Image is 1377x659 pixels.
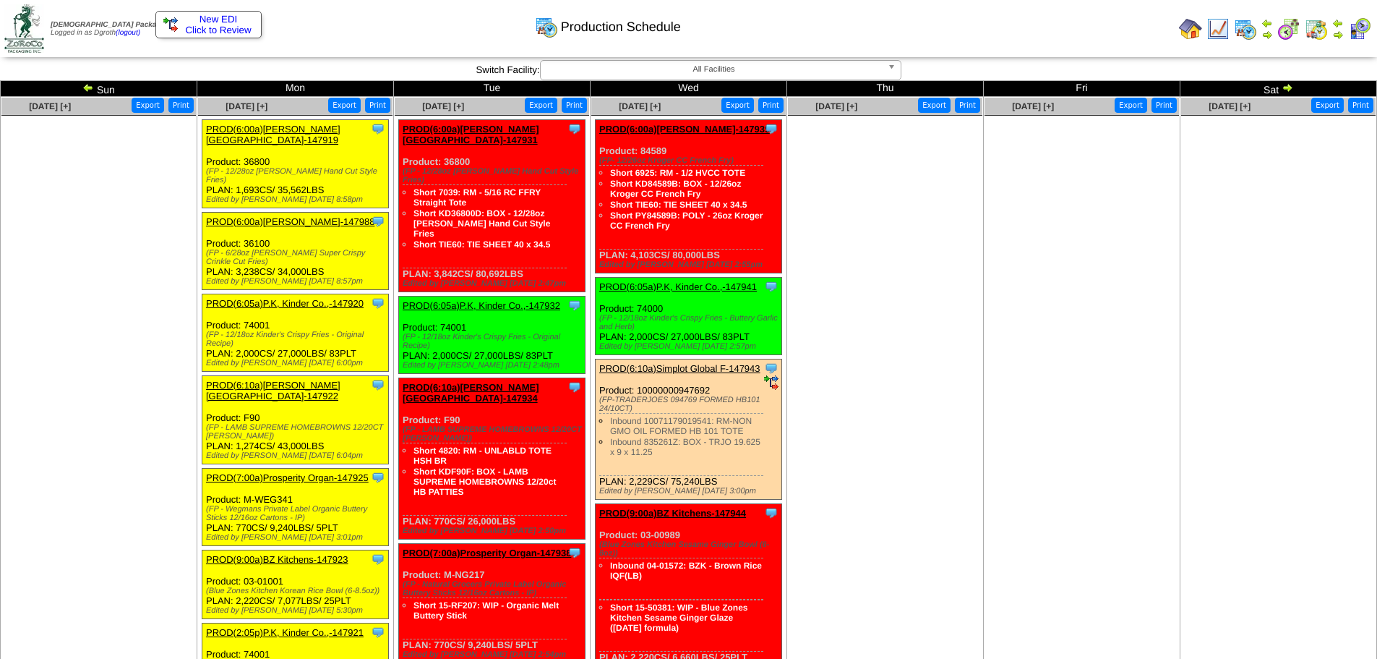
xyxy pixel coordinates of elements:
img: Tooltip [371,296,385,310]
img: arrowright.gif [1261,29,1273,41]
div: (FP- 12/26oz Kroger CC French Fry) [599,156,781,165]
button: Export [132,98,164,113]
img: Tooltip [371,625,385,639]
img: Tooltip [764,361,778,375]
div: Product: 74000 PLAN: 2,000CS / 27,000LBS / 83PLT [596,278,782,355]
button: Export [1115,98,1147,113]
td: Tue [394,81,591,97]
img: Tooltip [567,380,582,394]
a: Short 15-RF207: WIP - Organic Melt Buttery Stick [413,600,559,621]
img: calendarprod.gif [1234,17,1257,41]
a: PROD(6:10a)Simplot Global F-147943 [599,363,760,374]
a: Inbound 04-01572: BZK - Brown Rice IQF(LB) [610,561,762,581]
a: PROD(6:05a)P.K, Kinder Co.,-147932 [403,300,560,311]
a: Short KDF90F: BOX - LAMB SUPREME HOMEBROWNS 12/20ct HB PATTIES [413,467,556,497]
span: Click to Review [163,25,254,35]
button: Export [721,98,754,113]
img: ediSmall.gif [163,17,178,32]
a: PROD(6:05a)P.K, Kinder Co.,-147941 [599,281,757,292]
a: PROD(6:10a)[PERSON_NAME][GEOGRAPHIC_DATA]-147922 [206,380,340,401]
div: (FP - 6/28oz [PERSON_NAME] Super Crispy Crinkle Cut Fries) [206,249,388,266]
a: [DATE] [+] [619,101,661,111]
a: [DATE] [+] [226,101,267,111]
td: Mon [197,81,394,97]
img: Tooltip [764,122,778,136]
div: (FP - Natural Grocers Private Label Organic Buttery Sticks 12/16oz Cartons - IP) [403,580,585,598]
span: New EDI [200,14,238,25]
span: [DATE] [+] [422,101,464,111]
img: Tooltip [567,298,582,313]
div: (FP - LAMB SUPREME HOMEBROWNS 12/20CT [PERSON_NAME]) [206,423,388,441]
div: Product: M-WEG341 PLAN: 770CS / 9,240LBS / 5PLT [202,469,389,546]
img: calendarinout.gif [1305,17,1328,41]
img: calendarcustomer.gif [1348,17,1371,41]
img: Tooltip [764,279,778,294]
button: Export [525,98,557,113]
div: Edited by [PERSON_NAME] [DATE] 2:50pm [403,527,585,535]
a: Short 7039: RM - 5/16 RC FFRY Straight Tote [413,187,541,208]
img: line_graph.gif [1206,17,1230,41]
div: Product: 84589 PLAN: 4,103CS / 80,000LBS [596,120,782,273]
a: PROD(9:00a)BZ Kitchens-147923 [206,554,348,565]
span: Logged in as Dgroth [51,21,171,37]
div: Product: F90 PLAN: 1,274CS / 43,000LBS [202,376,389,464]
span: Production Schedule [561,20,681,35]
a: Short 15-50381: WIP - Blue Zones Kitchen Sesame Ginger Glaze ([DATE] formula) [610,603,748,633]
a: Inbound 10071179019541: RM-NON GMO OIL FORMED HB 101 TOTE [610,416,752,436]
button: Export [918,98,951,113]
a: [DATE] [+] [1012,101,1054,111]
button: Print [562,98,587,113]
div: Product: 74001 PLAN: 2,000CS / 27,000LBS / 83PLT [399,297,585,374]
img: ediSmall.gif [764,375,778,390]
img: Tooltip [371,552,385,566]
div: (Blue Zones Kitchen Sesame Ginger Bowl (6-8oz)) [599,540,781,558]
a: PROD(6:00a)[PERSON_NAME]-147988 [206,216,374,227]
td: Thu [787,81,984,97]
button: Print [1151,98,1177,113]
div: (FP - 12/18oz Kinder's Crispy Fries - Buttery Garlic and Herb) [599,314,781,331]
a: Short 6925: RM - 1/2 HVCC TOTE [610,168,745,178]
button: Print [955,98,980,113]
a: PROD(6:00a)[PERSON_NAME]-147939 [599,124,770,135]
td: Sun [1,81,197,97]
a: PROD(6:10a)[PERSON_NAME][GEOGRAPHIC_DATA]-147934 [403,382,539,404]
td: Wed [591,81,787,97]
img: arrowleft.gif [1261,17,1273,29]
button: Print [758,98,784,113]
div: (FP - 12/28oz [PERSON_NAME] Hand Cut Style Fries) [403,167,585,184]
div: Edited by [PERSON_NAME] [DATE] 2:47pm [403,279,585,288]
img: Tooltip [764,506,778,520]
a: [DATE] [+] [29,101,71,111]
div: (FP-TRADERJOES 094769 FORMED HB101 24/10CT) [599,396,781,413]
div: Edited by [PERSON_NAME] [DATE] 8:58pm [206,195,388,204]
div: (FP - Wegmans Private Label Organic Buttery Sticks 12/16oz Cartons - IP) [206,505,388,522]
div: Edited by [PERSON_NAME] [DATE] 2:48pm [403,361,585,370]
a: [DATE] [+] [815,101,857,111]
button: Print [1348,98,1373,113]
div: (FP - 12/18oz Kinder's Crispy Fries - Original Recipe) [403,333,585,350]
img: zoroco-logo-small.webp [4,4,44,53]
div: Edited by [PERSON_NAME] [DATE] 6:04pm [206,451,388,460]
td: Sat [1180,81,1377,97]
button: Print [168,98,194,113]
img: calendarblend.gif [1277,17,1300,41]
div: Product: 36800 PLAN: 1,693CS / 35,562LBS [202,120,389,208]
td: Fri [984,81,1180,97]
a: New EDI Click to Review [163,14,254,35]
div: Product: 74001 PLAN: 2,000CS / 27,000LBS / 83PLT [202,294,389,372]
img: arrowright.gif [1282,82,1293,93]
img: Tooltip [371,470,385,485]
div: Product: 10000000947692 PLAN: 2,229CS / 75,240LBS [596,360,782,500]
a: PROD(6:05a)P.K, Kinder Co.,-147920 [206,298,364,309]
div: Edited by [PERSON_NAME] [DATE] 6:00pm [206,359,388,367]
a: [DATE] [+] [1209,101,1251,111]
img: Tooltip [371,122,385,136]
img: home.gif [1179,17,1202,41]
img: arrowright.gif [1332,29,1344,41]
